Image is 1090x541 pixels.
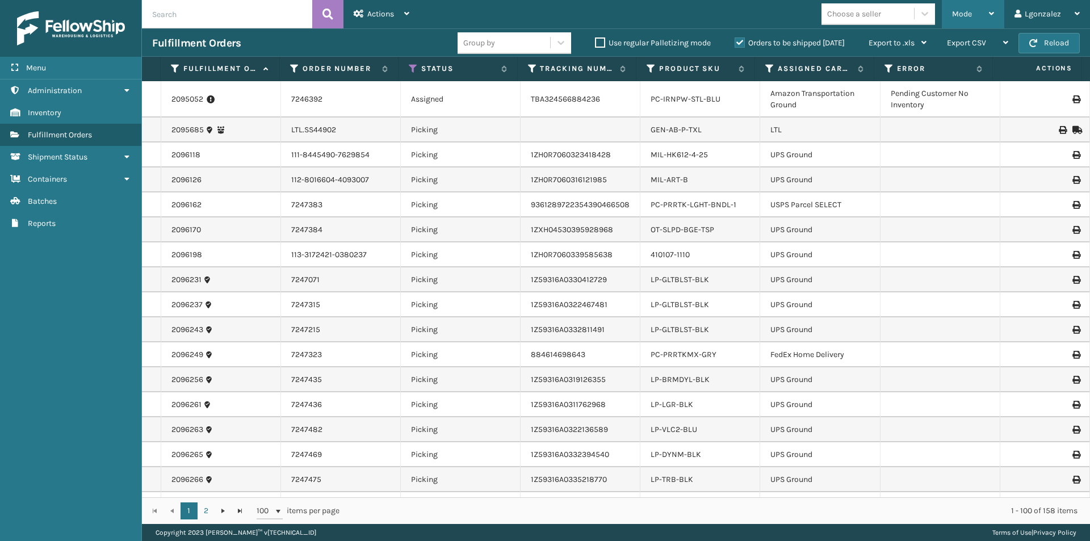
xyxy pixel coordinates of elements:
td: Picking [401,342,521,367]
td: 7247215 [281,317,401,342]
td: UPS Ground [760,142,880,167]
a: 2096243 [171,324,203,335]
a: 1Z59316A0322467481 [531,300,607,309]
a: 2096237 [171,299,203,311]
span: Fulfillment Orders [28,130,92,140]
a: 2096256 [171,374,203,385]
div: Group by [463,37,495,49]
a: LP-TRB-BLK [651,475,693,484]
a: 9361289722354390466508 [531,200,630,209]
i: Print Label [1072,376,1079,384]
a: 2096249 [171,349,203,360]
td: UPS Ground [760,417,880,442]
span: Export to .xls [869,38,915,48]
a: OT-SLPD-BGE-TSP [651,225,714,234]
span: Go to the last page [236,506,245,515]
td: Picking [401,317,521,342]
label: Tracking Number [540,64,614,74]
td: Picking [401,417,521,442]
a: 2095685 [171,124,204,136]
td: LTL [760,118,880,142]
td: UPS Ground [760,242,880,267]
a: 1ZH0R7060339585638 [531,250,613,259]
a: 1ZH0R7060316121985 [531,175,607,184]
a: 1Z59316A0332811491 [531,325,605,334]
td: UPS Ground [760,267,880,292]
td: 7247071 [281,267,401,292]
td: Assigned [401,81,521,118]
td: 7247436 [281,392,401,417]
td: 7247435 [281,367,401,392]
i: Mark as Shipped [1072,126,1079,134]
td: UPS Ground [760,392,880,417]
a: Terms of Use [992,529,1032,536]
a: 2096263 [171,424,203,435]
a: Privacy Policy [1033,529,1076,536]
i: Print Label [1072,251,1079,259]
i: Print Label [1072,401,1079,409]
td: 7247323 [281,342,401,367]
a: 2096162 [171,199,202,211]
span: Export CSV [947,38,986,48]
i: Print Label [1072,201,1079,209]
span: Shipment Status [28,152,87,162]
a: 1Z59316A0332394540 [531,450,609,459]
a: PC-IRNPW-STL-BLU [651,94,720,104]
td: Picking [401,242,521,267]
td: Picking [401,392,521,417]
td: Picking [401,142,521,167]
label: Fulfillment Order Id [183,64,257,74]
a: MIL-ART-B [651,175,688,184]
a: 2095052 [171,94,203,105]
p: Copyright 2023 [PERSON_NAME]™ v [TECHNICAL_ID] [156,524,316,541]
td: 7246392 [281,81,401,118]
td: 7247482 [281,417,401,442]
a: 884614698643 [531,350,585,359]
td: UPS Ground [760,217,880,242]
h3: Fulfillment Orders [152,36,241,50]
td: Picking [401,492,521,517]
td: 112-4311285-3885848 [281,492,401,517]
td: UPS Ground [760,167,880,192]
a: PC-PRRTK-LGHT-BNDL-1 [651,200,736,209]
i: Print Label [1072,276,1079,284]
label: Assigned Carrier Service [778,64,852,74]
div: Choose a seller [827,8,881,20]
td: Picking [401,267,521,292]
a: PC-PRRTKMX-GRY [651,350,716,359]
a: 1Z59316A0322136589 [531,425,608,434]
a: 1Z59316A0330412729 [531,275,607,284]
i: Print Label [1072,326,1079,334]
td: Pending Customer No Inventory [881,81,1000,118]
a: 1Z59316A0319126355 [531,375,606,384]
span: Reports [28,219,56,228]
label: Status [421,64,495,74]
td: Picking [401,192,521,217]
span: Inventory [28,108,61,118]
i: Print BOL [1059,126,1066,134]
td: USPS Parcel SELECT [760,192,880,217]
a: LP-BRMDYL-BLK [651,375,710,384]
label: Orders to be shipped [DATE] [735,38,845,48]
td: Picking [401,118,521,142]
a: 1Z59316A0311762968 [531,400,606,409]
td: Picking [401,442,521,467]
a: 2096231 [171,274,202,286]
i: Print Label [1072,476,1079,484]
a: 2096126 [171,174,202,186]
a: 2 [198,502,215,519]
td: LTL.SS44902 [281,118,401,142]
a: 2096170 [171,224,201,236]
td: Picking [401,367,521,392]
td: 111-8445490-7629854 [281,142,401,167]
a: TBA324566884236 [531,94,600,104]
a: MIL-HK612-4-25 [651,150,708,160]
td: 113-3172421-0380237 [281,242,401,267]
a: 2096266 [171,474,203,485]
td: Picking [401,467,521,492]
span: 100 [257,505,274,517]
td: 7247475 [281,467,401,492]
a: LP-GLTBLST-BLK [651,325,709,334]
td: UPS Ground [760,292,880,317]
td: Amazon Transportation Ground [760,81,880,118]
